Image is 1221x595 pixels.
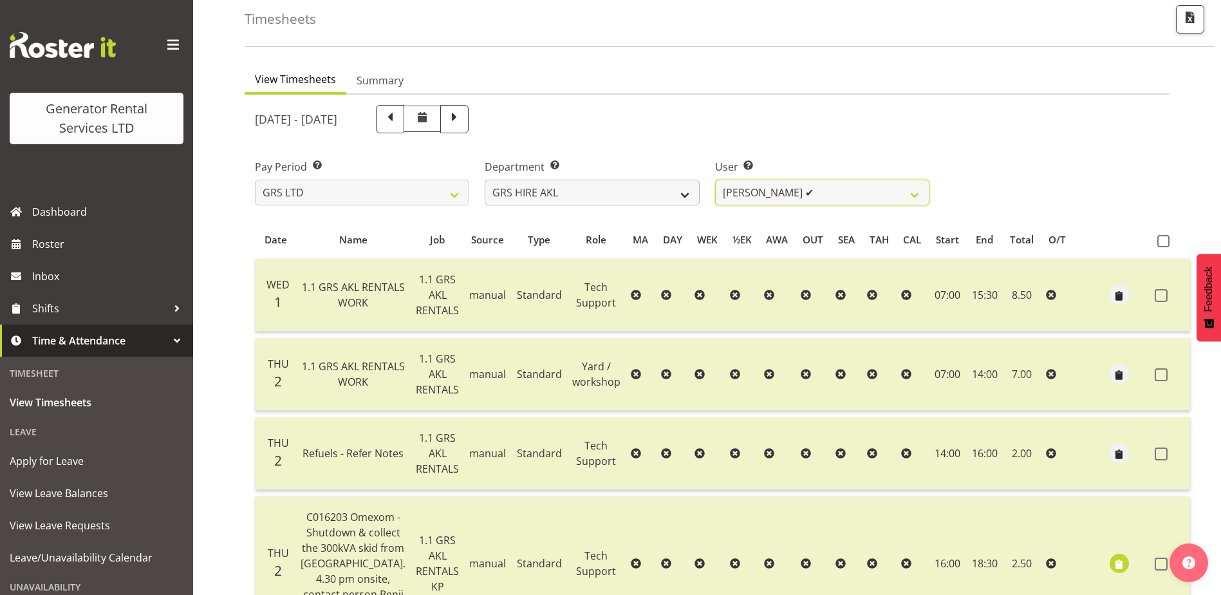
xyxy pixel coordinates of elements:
span: ½EK [732,232,752,247]
td: 07:00 [929,338,967,411]
span: Dashboard [32,202,187,222]
td: Standard [512,259,567,332]
span: 1.1 GRS AKL RENTALS WORK [302,280,405,310]
a: Leave/Unavailability Calendar [3,542,190,574]
img: help-xxl-2.png [1182,556,1195,569]
span: 2 [274,372,282,390]
span: Apply for Leave [10,451,183,471]
span: Feedback [1203,267,1215,312]
span: Refuels - Refer Notes [303,446,404,460]
span: Type [528,232,550,247]
span: Thu [268,546,289,560]
span: Date [265,232,287,247]
span: View Timesheets [255,71,336,87]
span: Thu [268,436,289,450]
td: 07:00 [929,259,967,332]
a: View Timesheets [3,386,190,419]
span: Tech Support [576,439,616,468]
td: 15:30 [967,259,1003,332]
span: Tech Support [576,280,616,310]
span: Tech Support [576,549,616,578]
span: Wed [266,278,290,292]
span: MA [633,232,648,247]
a: View Leave Requests [3,509,190,542]
h4: Timesheets [245,12,316,26]
span: Thu [268,357,289,371]
span: View Leave Requests [10,516,183,535]
span: manual [469,288,506,302]
span: manual [469,367,506,381]
span: WEK [697,232,718,247]
a: View Leave Balances [3,477,190,509]
span: End [976,232,993,247]
span: 1.1 GRS AKL RENTALS [416,431,459,476]
span: View Timesheets [10,393,183,412]
div: Timesheet [3,360,190,386]
td: Standard [512,417,567,490]
span: CAL [903,232,921,247]
span: Job [430,232,445,247]
span: Name [339,232,368,247]
td: 14:00 [967,338,1003,411]
button: Export CSV [1176,5,1204,33]
td: 14:00 [929,417,967,490]
div: Leave [3,419,190,445]
span: Yard / workshop [572,359,620,389]
span: 1.1 GRS AKL RENTALS [416,352,459,397]
label: User [715,159,929,175]
span: TAH [870,232,889,247]
span: 1.1 GRS AKL RENTALS [416,272,459,317]
span: Role [586,232,606,247]
span: Roster [32,234,187,254]
span: Leave/Unavailability Calendar [10,548,183,567]
td: 8.50 [1003,259,1041,332]
td: 7.00 [1003,338,1041,411]
td: Standard [512,338,567,411]
button: Feedback - Show survey [1197,254,1221,341]
span: OUT [803,232,823,247]
span: 1 [274,293,282,311]
span: Total [1010,232,1034,247]
span: SEA [838,232,855,247]
span: O/T [1049,232,1066,247]
div: Generator Rental Services LTD [23,99,171,138]
label: Department [485,159,699,175]
span: Start [936,232,959,247]
span: Summary [357,73,404,88]
span: Shifts [32,299,167,318]
span: Time & Attendance [32,331,167,350]
span: 2 [274,562,282,580]
span: DAY [663,232,682,247]
td: 2.00 [1003,417,1041,490]
span: View Leave Balances [10,484,183,503]
span: manual [469,556,506,571]
a: Apply for Leave [3,445,190,477]
span: 1.1 GRS AKL RENTALS WORK [302,359,405,389]
span: 1.1 GRS AKL RENTALS KP [416,533,459,594]
td: 16:00 [967,417,1003,490]
span: Source [471,232,504,247]
span: Inbox [32,267,187,286]
span: manual [469,446,506,460]
h5: [DATE] - [DATE] [255,112,337,126]
label: Pay Period [255,159,469,175]
span: AWA [766,232,788,247]
img: Rosterit website logo [10,32,116,58]
span: 2 [274,451,282,469]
